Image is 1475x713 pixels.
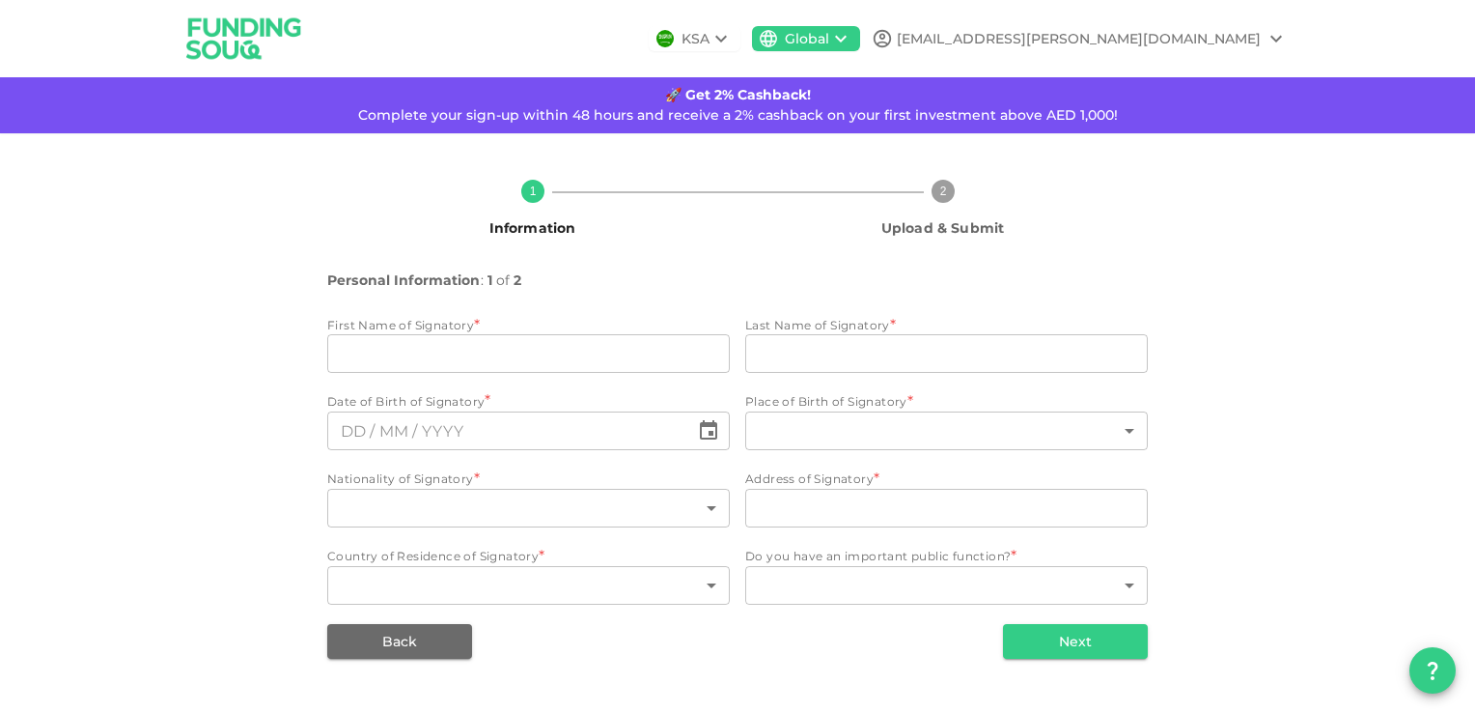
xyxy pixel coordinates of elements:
input: lastName [745,334,1148,373]
span: 1 [487,269,492,293]
span: Date of Birth of Signatory [327,392,485,412]
img: flag-sa.b9a346574cdc8950dd34b50780441f57.svg [656,30,674,47]
input: firstName [327,334,730,373]
text: 2 [939,185,946,198]
span: Information [489,219,576,237]
span: Nationality of Signatory [327,471,474,486]
span: Complete your sign-up within 48 hours and receive a 2% cashback on your first investment above AE... [358,106,1118,124]
input: address.addressLine [745,489,1148,528]
span: of [496,269,510,293]
span: Country of Residence of Signatory [327,549,539,563]
span: First Name of Signatory [327,318,474,332]
div: Global [785,29,829,49]
button: question [1409,647,1456,694]
div: Place of Birth of Signatory [745,412,1148,450]
div: importantPublicFunction [745,566,1148,605]
strong: 🚀 Get 2% Cashback! [665,86,811,103]
button: Choose date [689,412,728,450]
div: Country of Residence of Signatory [327,566,730,605]
text: 1 [529,185,536,198]
span: : [481,269,484,293]
span: Do you have an important public function? [745,549,1011,563]
span: Last Name of Signatory [745,318,890,332]
button: Back [327,624,472,659]
span: Address of Signatory [745,471,874,486]
span: 2 [514,269,521,293]
input: ⁦⁨DD⁩ / ⁨MM⁩ / ⁨YYYY⁩⁩ [327,412,689,450]
button: Next [1003,624,1148,659]
span: Place of Birth of Signatory [745,394,907,409]
div: KSA [682,29,710,49]
span: Upload & Submit [881,219,1004,237]
span: Personal Information [327,269,481,293]
div: [EMAIL_ADDRESS][PERSON_NAME][DOMAIN_NAME] [897,29,1261,49]
div: Nationality of Signatory [327,489,730,528]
